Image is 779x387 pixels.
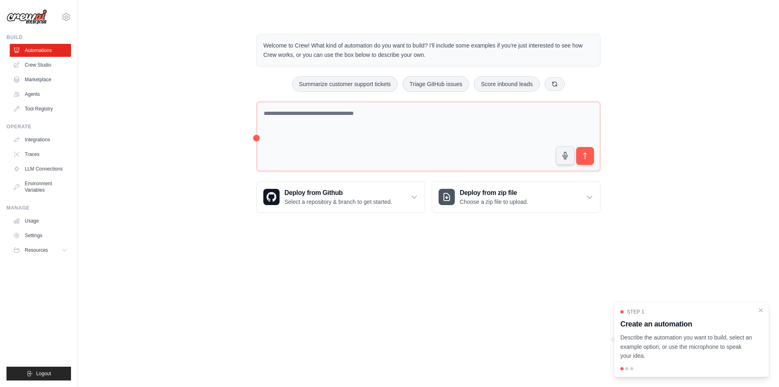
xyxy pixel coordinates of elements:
div: Manage [6,205,71,211]
img: Logo [6,9,47,25]
a: Settings [10,229,71,242]
p: Select a repository & branch to get started. [284,198,392,206]
button: Logout [6,367,71,381]
span: Step 1 [627,309,644,315]
h3: Deploy from Github [284,188,392,198]
a: Integrations [10,133,71,146]
p: Choose a zip file to upload. [460,198,528,206]
a: Automations [10,44,71,57]
div: Operate [6,123,71,130]
button: Triage GitHub issues [402,76,469,92]
a: Environment Variables [10,177,71,197]
p: Describe the automation you want to build, select an example option, or use the microphone to spe... [620,333,753,361]
a: Agents [10,88,71,101]
button: Score inbound leads [474,76,540,92]
a: Usage [10,214,71,227]
button: Close walkthrough [757,307,764,313]
div: Build [6,34,71,41]
button: Resources [10,244,71,257]
a: Crew Studio [10,58,71,71]
span: Logout [36,370,51,377]
a: LLM Connections [10,162,71,175]
iframe: Chat Widget [738,348,779,387]
a: Traces [10,148,71,161]
a: Marketplace [10,73,71,86]
span: Resources [25,247,48,253]
p: Welcome to Crew! What kind of automation do you want to build? I'll include some examples if you'... [263,41,594,60]
h3: Create an automation [620,318,753,330]
button: Summarize customer support tickets [292,76,398,92]
a: Tool Registry [10,102,71,115]
h3: Deploy from zip file [460,188,528,198]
